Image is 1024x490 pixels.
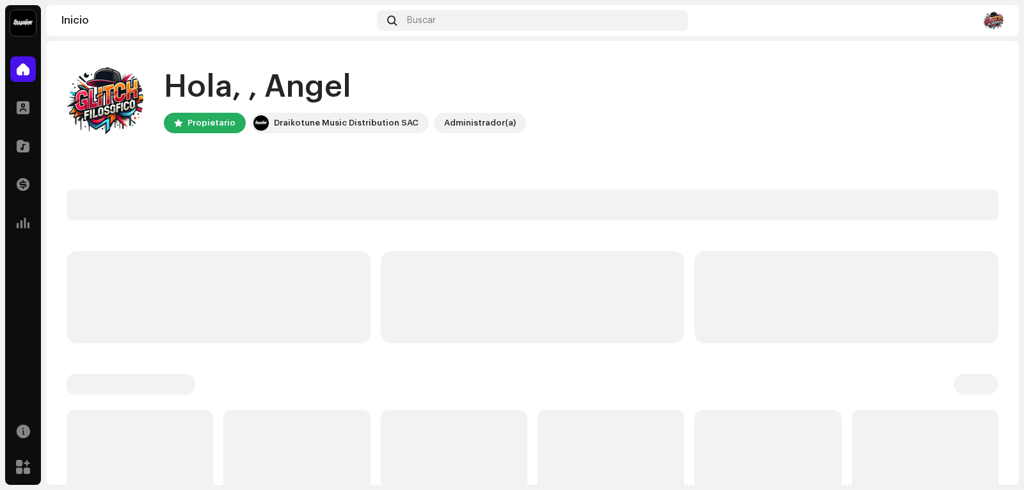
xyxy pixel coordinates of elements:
[983,10,1004,31] img: 4bc1c0d5-6dd4-4f58-80ad-e2ab99f6e10d
[61,15,372,26] div: Inicio
[274,115,419,131] div: Draikotune Music Distribution SAC
[253,115,269,131] img: 10370c6a-d0e2-4592-b8a2-38f444b0ca44
[67,61,143,138] img: 4bc1c0d5-6dd4-4f58-80ad-e2ab99f6e10d
[407,15,436,26] span: Buscar
[10,10,36,36] img: 10370c6a-d0e2-4592-b8a2-38f444b0ca44
[188,115,236,131] div: Propietario
[444,115,516,131] div: Administrador(a)
[164,67,526,108] div: Hola, , Angel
